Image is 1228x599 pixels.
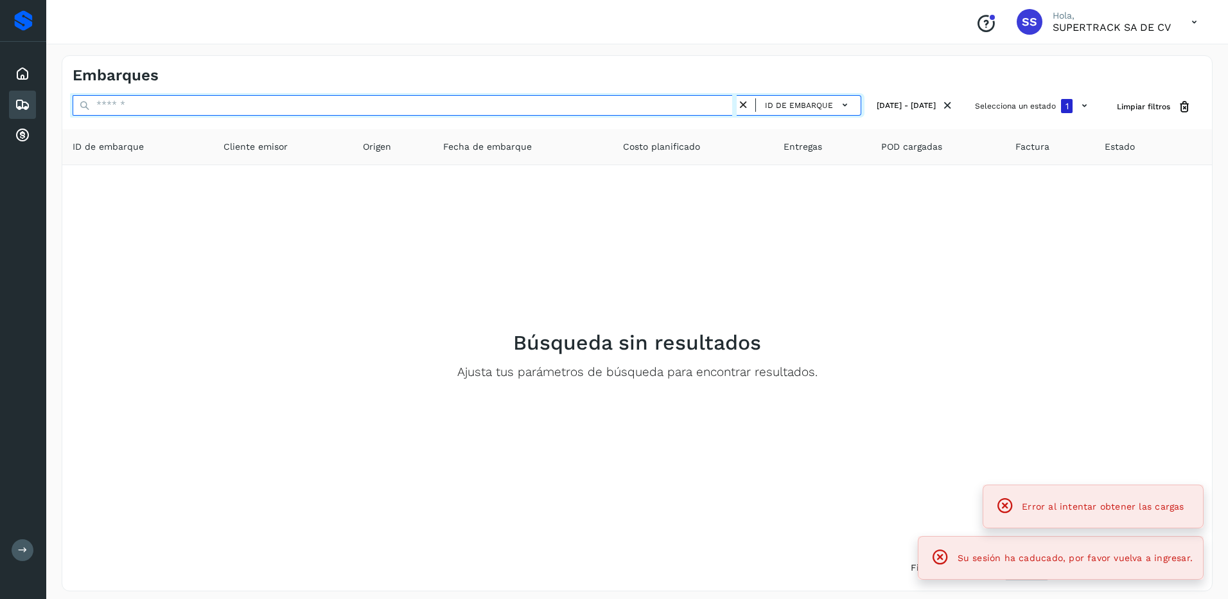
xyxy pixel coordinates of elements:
span: Factura [1015,140,1049,154]
button: [DATE] - [DATE] [872,95,960,116]
p: SUPERTRACK SA DE CV [1053,21,1171,33]
div: Embarques [9,91,36,119]
span: Cliente emisor [224,140,288,154]
div: Cuentas por cobrar [9,121,36,150]
h4: Embarques [73,66,159,85]
p: Hola, [1053,10,1171,21]
span: Estado [1105,140,1135,154]
button: ID de embarque [761,96,855,114]
span: Origen [363,140,391,154]
span: Limpiar filtros [1117,101,1170,112]
span: Costo planificado [623,140,700,154]
span: Error al intentar obtener las cargas [1022,501,1184,512]
span: ID de embarque [73,140,144,154]
button: Selecciona un estado1 [970,95,1096,117]
h2: Búsqueda sin resultados [513,330,761,355]
span: Entregas [784,140,822,154]
div: Inicio [9,60,36,88]
p: Ajusta tus parámetros de búsqueda para encontrar resultados. [457,365,818,380]
span: Filtros por página : [911,561,995,575]
button: Limpiar filtros [1107,95,1202,119]
span: Su sesión ha caducado, por favor vuelva a ingresar. [958,553,1193,563]
span: 1 [1066,102,1069,111]
span: ID de embarque [765,100,833,111]
span: Fecha de embarque [443,140,532,154]
span: POD cargadas [881,140,942,154]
